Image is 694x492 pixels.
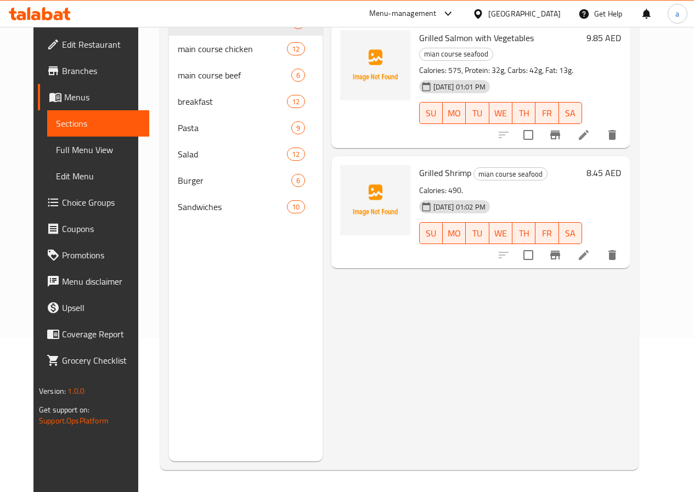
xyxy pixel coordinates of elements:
p: Calories: 575, Protein: 32g, Carbs: 42g, Fat: 13g. [419,64,582,77]
button: delete [599,242,625,268]
span: SA [563,105,578,121]
button: delete [599,122,625,148]
button: TH [512,222,535,244]
span: TH [517,105,531,121]
span: Salad [178,148,287,161]
div: Burger6 [169,167,323,194]
a: Edit menu item [577,128,590,142]
span: [DATE] 01:01 PM [429,82,490,92]
div: items [287,95,304,108]
span: TU [470,225,484,241]
button: MO [443,102,466,124]
span: Edit Restaurant [62,38,140,51]
img: Grilled Salmon with Vegetables [340,30,410,100]
span: FR [540,105,554,121]
a: Coupons [38,216,149,242]
a: Edit menu item [577,248,590,262]
div: mian course seafood [419,48,493,61]
div: Menu-management [369,7,437,20]
button: TH [512,102,535,124]
span: Grilled Salmon with Vegetables [419,30,534,46]
button: SA [559,222,582,244]
button: FR [535,222,558,244]
span: a [675,8,679,20]
div: items [291,121,305,134]
div: items [287,42,304,55]
span: SA [563,225,578,241]
span: 6 [292,70,304,81]
div: items [287,200,304,213]
span: 10 [287,202,304,212]
a: Grocery Checklist [38,347,149,374]
span: SU [424,225,438,241]
span: Coupons [62,222,140,235]
span: Full Menu View [56,143,140,156]
span: Menu disclaimer [62,275,140,288]
button: WE [489,102,512,124]
span: mian course seafood [420,48,493,60]
div: main course chicken [178,42,287,55]
span: TU [470,105,484,121]
div: items [287,148,304,161]
div: main course chicken12 [169,36,323,62]
span: MO [447,105,461,121]
button: SU [419,102,443,124]
a: Coverage Report [38,321,149,347]
img: Grilled Shrimp [340,165,410,235]
a: Branches [38,58,149,84]
div: [GEOGRAPHIC_DATA] [488,8,561,20]
a: Choice Groups [38,189,149,216]
span: Coverage Report [62,327,140,341]
button: MO [443,222,466,244]
p: Calories: 490. [419,184,582,197]
h6: 9.85 AED [586,30,621,46]
a: Edit Menu [47,163,149,189]
span: Get support on: [39,403,89,417]
span: FR [540,225,554,241]
button: WE [489,222,512,244]
div: Pasta9 [169,115,323,141]
a: Promotions [38,242,149,268]
h6: 8.45 AED [586,165,621,180]
div: Sandwiches10 [169,194,323,220]
span: 12 [287,44,304,54]
a: Upsell [38,295,149,321]
button: SU [419,222,443,244]
span: 9 [292,123,304,133]
div: items [291,69,305,82]
span: Promotions [62,248,140,262]
span: breakfast [178,95,287,108]
span: Pasta [178,121,291,134]
a: Menu disclaimer [38,268,149,295]
div: mian course seafood [473,167,548,180]
span: TH [517,225,531,241]
span: SU [424,105,438,121]
a: Support.OpsPlatform [39,414,109,428]
div: items [291,174,305,187]
button: FR [535,102,558,124]
span: WE [494,105,508,121]
span: 12 [287,149,304,160]
span: Upsell [62,301,140,314]
span: Choice Groups [62,196,140,209]
div: main course beef6 [169,62,323,88]
span: Select to update [517,123,540,146]
span: main course beef [178,69,291,82]
span: Select to update [517,244,540,267]
div: breakfast12 [169,88,323,115]
span: Sandwiches [178,200,287,213]
span: 12 [287,97,304,107]
span: 6 [292,176,304,186]
span: Sections [56,117,140,130]
span: WE [494,225,508,241]
div: Salad12 [169,141,323,167]
div: Burger [178,174,291,187]
a: Full Menu View [47,137,149,163]
button: Branch-specific-item [542,122,568,148]
span: Version: [39,384,66,398]
button: TU [466,102,489,124]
